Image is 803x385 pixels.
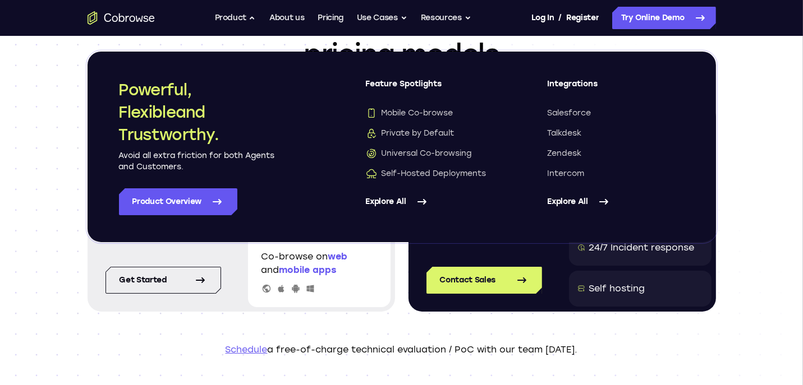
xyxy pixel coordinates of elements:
[105,267,221,294] a: Get started
[548,108,685,119] a: Salesforce
[366,108,377,119] img: Mobile Co-browse
[366,148,503,159] a: Universal Co-browsingUniversal Co-browsing
[366,108,453,119] span: Mobile Co-browse
[357,7,407,29] button: Use Cases
[366,148,472,159] span: Universal Co-browsing
[548,168,585,179] span: Intercom
[366,168,503,179] a: Self-Hosted DeploymentsSelf-Hosted Deployments
[558,11,562,25] span: /
[548,128,582,139] span: Talkdesk
[328,251,348,262] span: web
[366,128,503,139] a: Private by DefaultPrivate by Default
[366,128,455,139] span: Private by Default
[88,11,155,25] a: Go to the home page
[366,128,377,139] img: Private by Default
[119,188,237,215] a: Product Overview
[589,282,645,295] div: Self hosting
[366,168,377,179] img: Self-Hosted Deployments
[366,108,503,119] a: Mobile Co-browseMobile Co-browse
[279,265,337,275] span: mobile apps
[421,7,471,29] button: Resources
[548,148,685,159] a: Zendesk
[215,7,256,29] button: Product
[612,7,716,29] a: Try Online Demo
[548,108,591,119] span: Salesforce
[119,150,276,173] p: Avoid all extra friction for both Agents and Customers.
[269,7,304,29] a: About us
[366,78,503,99] span: Feature Spotlights
[226,344,268,355] a: Schedule
[548,148,582,159] span: Zendesk
[548,78,685,99] span: Integrations
[366,168,487,179] span: Self-Hosted Deployments
[261,250,377,277] p: Co-browse on and
[366,148,377,159] img: Universal Co-browsing
[548,168,685,179] a: Intercom
[88,343,716,356] p: a free-of-charge technical evaluation / PoC with our team [DATE].
[366,188,503,215] a: Explore All
[589,241,695,254] div: 24/7 Incident response
[119,78,276,146] h2: Powerful, Flexible and Trustworthy.
[426,267,542,294] a: Contact Sales
[548,188,685,215] a: Explore All
[531,7,554,29] a: Log In
[548,128,685,139] a: Talkdesk
[318,7,343,29] a: Pricing
[566,7,599,29] a: Register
